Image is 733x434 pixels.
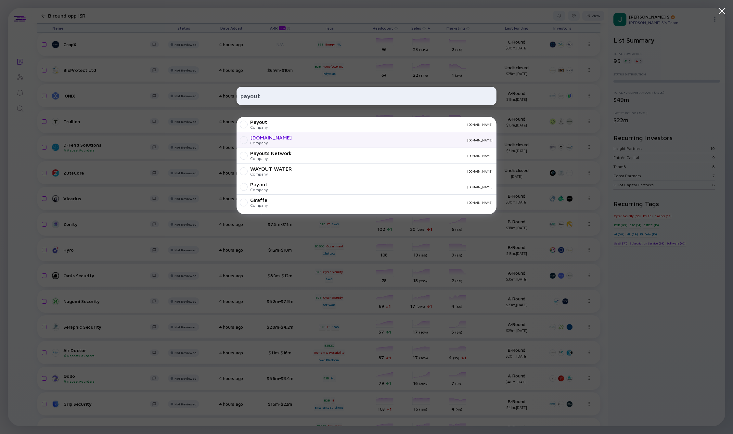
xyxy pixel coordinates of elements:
div: Company [250,203,268,208]
div: [DOMAIN_NAME] [297,138,493,142]
div: [DOMAIN_NAME] [250,135,292,140]
div: [DOMAIN_NAME] [273,201,493,204]
div: WAYOUT WATER [250,166,292,172]
div: Payouts Network [250,150,292,156]
div: Company [250,125,268,130]
div: [DOMAIN_NAME] [273,123,493,126]
div: Payout [250,119,268,125]
div: [DOMAIN_NAME] [273,185,493,189]
div: [DOMAIN_NAME] [297,169,493,173]
div: Company [250,187,268,192]
div: Payaut [250,181,268,187]
div: Giraffe [250,197,268,203]
input: Search Company or Investor... [240,90,493,102]
div: Company [250,156,292,161]
div: [DOMAIN_NAME] [297,154,493,158]
div: Evrideo [250,213,268,218]
div: Company [250,172,292,177]
div: Company [250,140,292,145]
